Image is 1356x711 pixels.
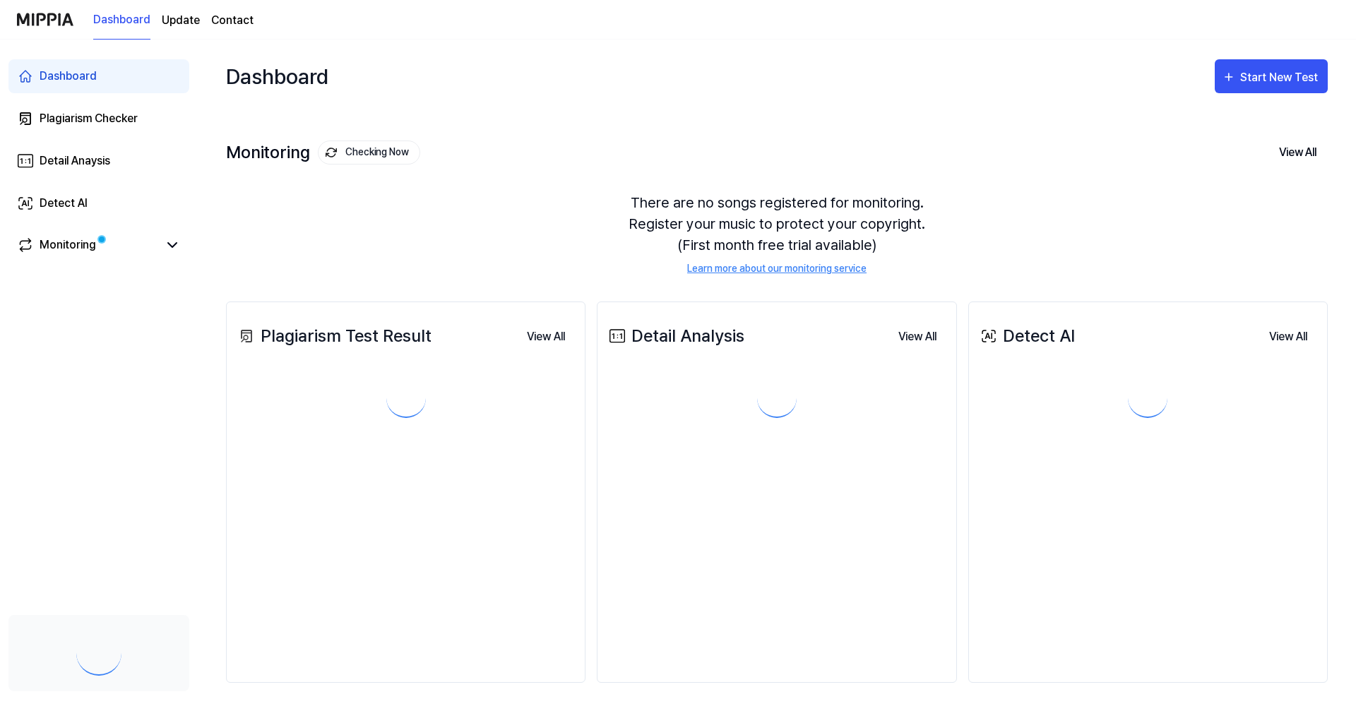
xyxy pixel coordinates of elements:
div: Detail Anaysis [40,153,110,169]
a: Plagiarism Checker [8,102,189,136]
a: Dashboard [8,59,189,93]
button: View All [1258,323,1319,351]
a: View All [887,322,948,351]
a: Contact [211,12,254,29]
a: Learn more about our monitoring service [687,261,867,276]
a: View All [1258,322,1319,351]
div: There are no songs registered for monitoring. Register your music to protect your copyright. (Fir... [226,175,1328,293]
div: Start New Test [1240,68,1321,87]
a: Dashboard [93,1,150,40]
img: monitoring Icon [326,147,337,158]
div: Dashboard [40,68,97,85]
a: Detect AI [8,186,189,220]
div: Dashboard [226,54,328,99]
div: Monitoring [40,237,96,253]
a: Detail Anaysis [8,144,189,178]
button: Checking Now [318,141,420,165]
a: View All [516,322,576,351]
div: Detect AI [977,323,1075,349]
a: Monitoring [17,237,158,253]
button: Start New Test [1215,59,1328,93]
button: View All [516,323,576,351]
div: Detail Analysis [606,323,744,349]
div: Plagiarism Checker [40,110,138,127]
div: Plagiarism Test Result [235,323,432,349]
div: Monitoring [226,141,420,165]
button: View All [1268,138,1328,167]
a: Update [162,12,200,29]
button: View All [887,323,948,351]
div: Detect AI [40,195,88,212]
